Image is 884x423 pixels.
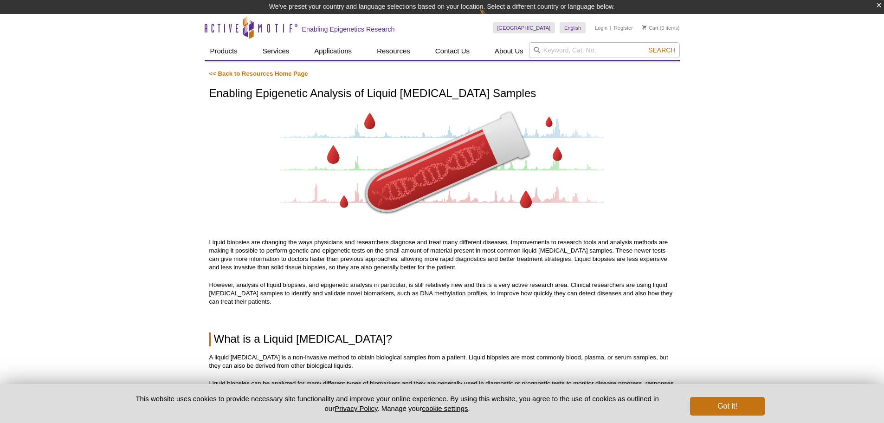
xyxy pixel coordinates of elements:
img: Liquid Biopsy Analysis [280,106,605,219]
a: Products [205,42,243,60]
p: A liquid [MEDICAL_DATA] is a non-invasive method to obtain biological samples from a patient. Liq... [209,353,675,370]
a: Resources [371,42,416,60]
a: Services [257,42,295,60]
h2: What is a Liquid [MEDICAL_DATA]? [209,332,675,346]
a: Login [595,25,607,31]
li: | [610,22,612,33]
img: Change Here [479,7,504,29]
a: Applications [309,42,357,60]
h2: Enabling Epigenetics Research [302,25,395,33]
a: Register [614,25,633,31]
img: Your Cart [642,25,646,30]
a: Privacy Policy [335,404,377,412]
button: Search [645,46,678,54]
p: Liquid biopsies are changing the ways physicians and researchers diagnose and treat many differen... [209,238,675,272]
h1: Enabling Epigenetic Analysis of Liquid [MEDICAL_DATA] Samples [209,87,675,101]
a: Cart [642,25,658,31]
a: Contact Us [430,42,475,60]
a: About Us [489,42,529,60]
input: Keyword, Cat. No. [529,42,680,58]
button: cookie settings [422,404,468,412]
button: Got it! [690,397,764,416]
p: Liquid biopsies can be analyzed for many different types of biomarkers and they are generally use... [209,379,675,396]
li: (0 items) [642,22,680,33]
a: English [560,22,586,33]
p: This website uses cookies to provide necessary site functionality and improve your online experie... [120,394,675,413]
a: << Back to Resources Home Page [209,70,308,77]
a: [GEOGRAPHIC_DATA] [493,22,555,33]
p: However, analysis of liquid biopsies, and epigenetic analysis in particular, is still relatively ... [209,281,675,306]
span: Search [648,46,675,54]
